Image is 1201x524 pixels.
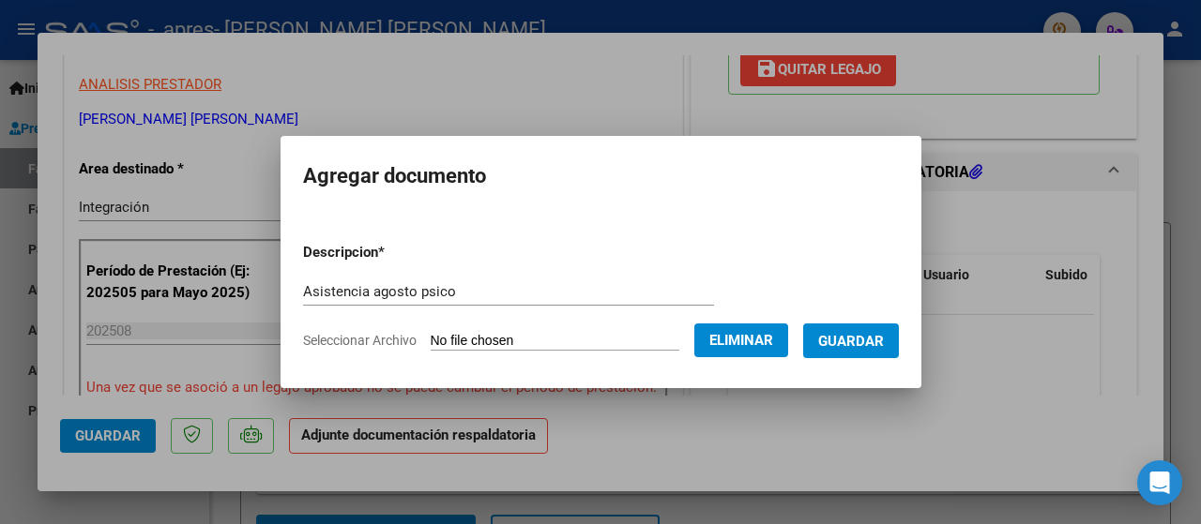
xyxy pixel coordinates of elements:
[303,158,899,194] h2: Agregar documento
[803,323,899,358] button: Guardar
[709,332,773,349] span: Eliminar
[1137,460,1182,505] div: Open Intercom Messenger
[303,333,417,348] span: Seleccionar Archivo
[303,242,482,263] p: Descripcion
[694,323,788,357] button: Eliminar
[818,333,884,350] span: Guardar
